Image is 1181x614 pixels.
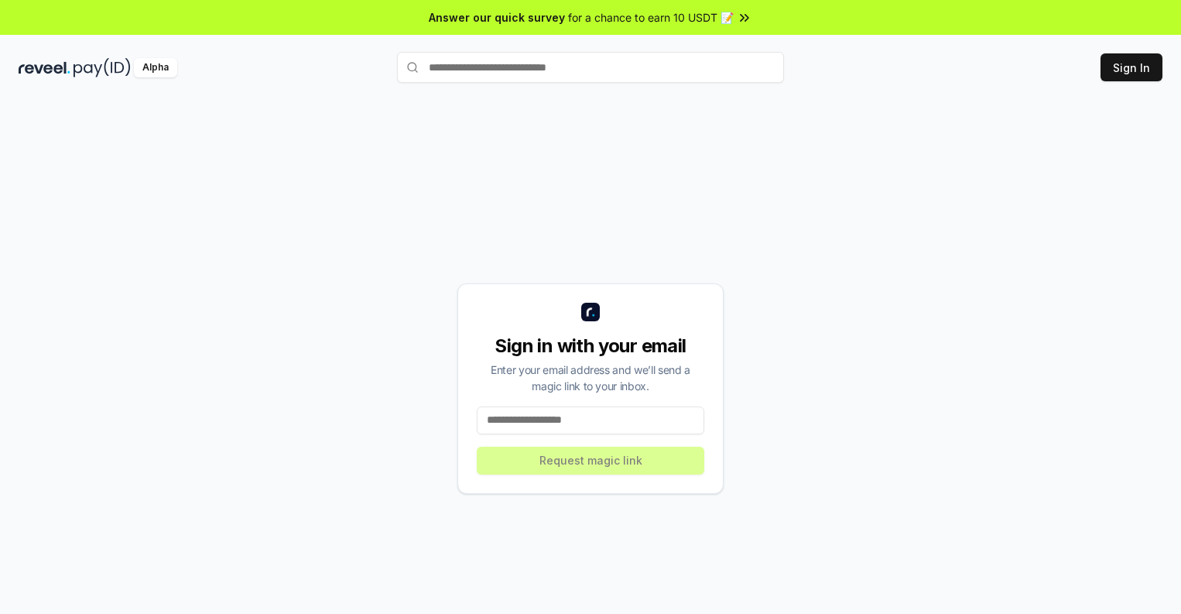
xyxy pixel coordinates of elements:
[74,58,131,77] img: pay_id
[429,9,565,26] span: Answer our quick survey
[477,334,704,358] div: Sign in with your email
[19,58,70,77] img: reveel_dark
[477,362,704,394] div: Enter your email address and we’ll send a magic link to your inbox.
[1101,53,1162,81] button: Sign In
[568,9,734,26] span: for a chance to earn 10 USDT 📝
[581,303,600,321] img: logo_small
[134,58,177,77] div: Alpha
